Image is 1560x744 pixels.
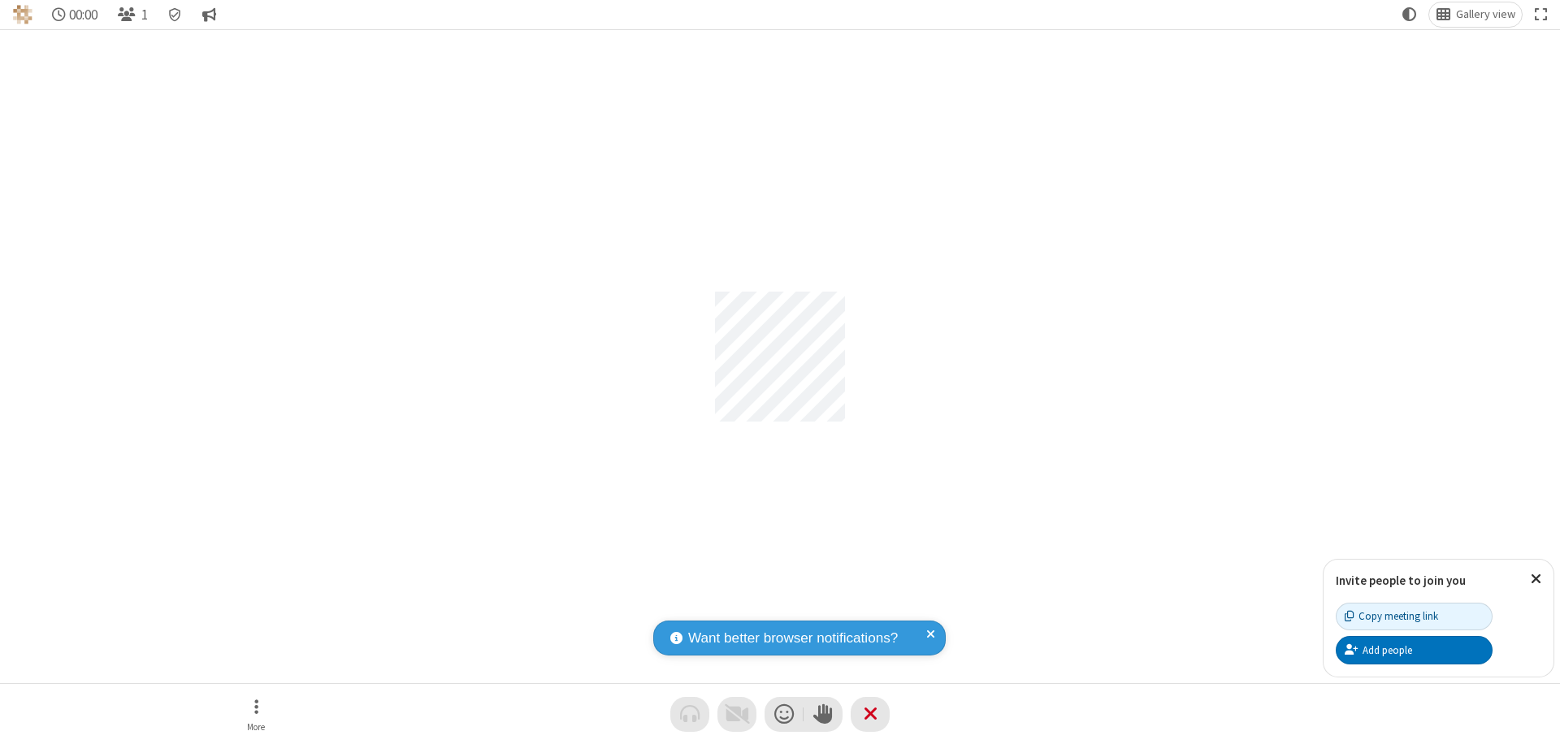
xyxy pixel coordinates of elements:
[141,7,148,23] span: 1
[1429,2,1522,27] button: Change layout
[232,691,280,738] button: Open menu
[196,2,223,27] button: Conversation
[717,697,756,732] button: Video
[69,7,97,23] span: 00:00
[765,697,804,732] button: Send a reaction
[670,697,709,732] button: Audio problem - check your Internet connection or call by phone
[13,5,32,24] img: QA Selenium DO NOT DELETE OR CHANGE
[1345,608,1438,624] div: Copy meeting link
[1528,2,1554,27] button: Fullscreen
[1336,573,1466,588] label: Invite people to join you
[1456,8,1515,21] span: Gallery view
[1519,560,1553,599] button: Close popover
[45,2,105,27] div: Timer
[110,2,154,27] button: Open participant list
[851,697,890,732] button: End or leave meeting
[161,2,189,27] div: Meeting details Encryption enabled
[247,722,265,732] span: More
[1336,603,1493,630] button: Copy meeting link
[1336,636,1493,664] button: Add people
[804,697,843,732] button: Raise hand
[688,628,898,649] span: Want better browser notifications?
[1396,2,1423,27] button: Using system theme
